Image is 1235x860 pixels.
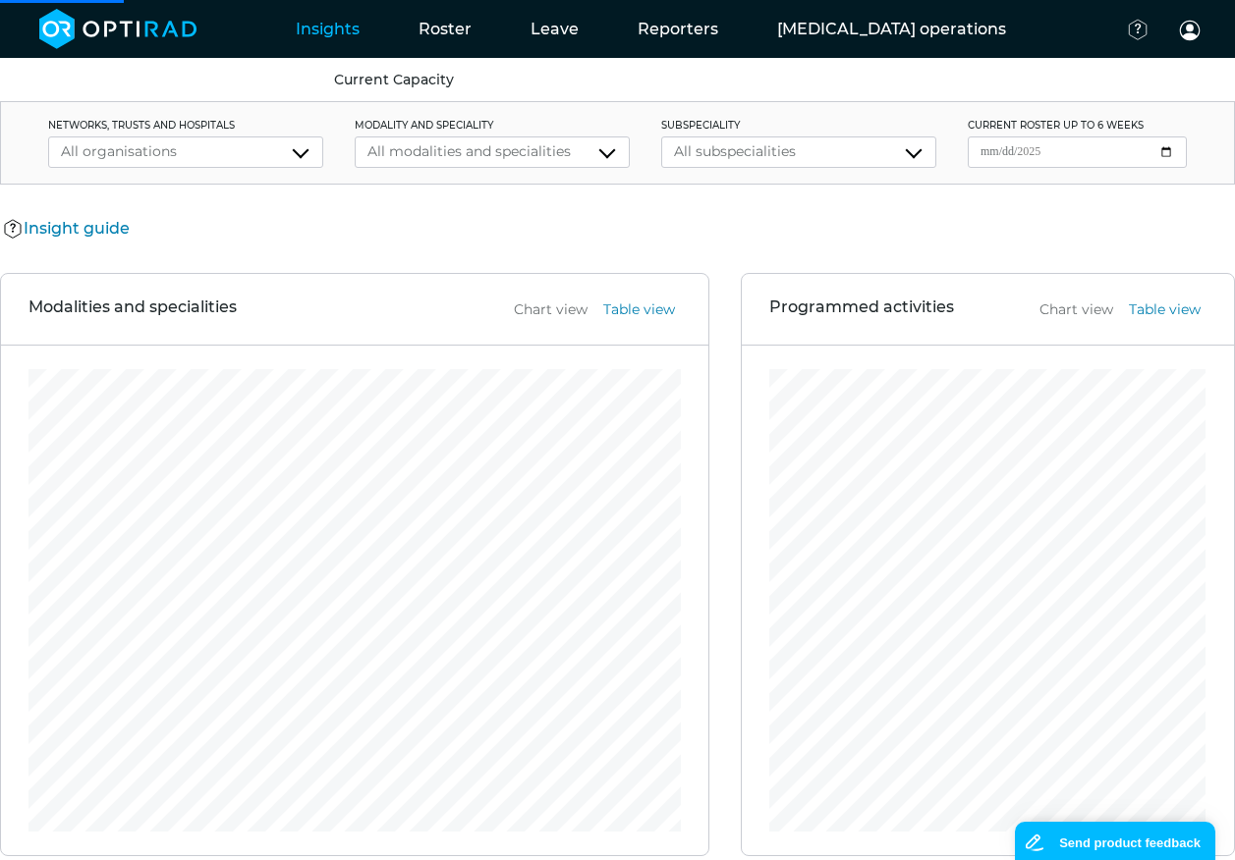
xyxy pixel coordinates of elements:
[1123,298,1207,321] button: Table view
[28,297,237,321] h3: Modalities and specialities
[3,218,24,241] img: Help Icon
[1034,298,1119,321] button: Chart view
[769,297,954,321] h3: Programmed activities
[661,118,936,133] label: subspeciality
[968,118,1187,133] label: current roster up to 6 weeks
[48,118,323,133] label: networks, trusts and hospitals
[39,9,197,49] img: brand-opti-rad-logos-blue-and-white-d2f68631ba2948856bd03f2d395fb146ddc8fb01b4b6e9315ea85fa773367...
[597,298,681,321] button: Table view
[334,71,454,88] a: Current Capacity
[508,298,593,321] button: Chart view
[355,118,630,133] label: modality and speciality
